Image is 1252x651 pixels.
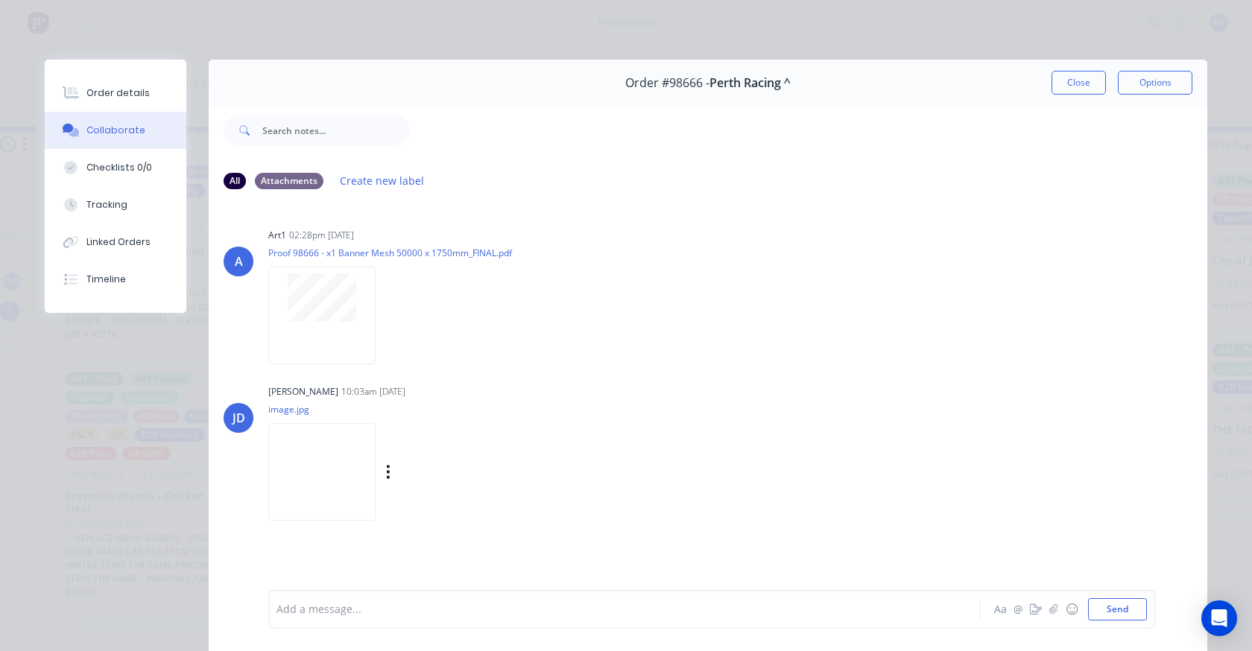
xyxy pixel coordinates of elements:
div: Checklists 0/0 [86,161,152,174]
button: Tracking [45,186,186,223]
div: art1 [268,229,286,242]
div: Open Intercom Messenger [1201,600,1237,636]
div: Tracking [86,198,127,212]
input: Search notes... [262,115,410,145]
button: Collaborate [45,112,186,149]
div: All [224,173,246,189]
button: Close [1052,71,1106,95]
button: Linked Orders [45,223,186,261]
p: image.jpg [268,403,542,416]
button: Send [1088,598,1147,620]
button: Aa [991,600,1009,618]
button: Checklists 0/0 [45,149,186,186]
button: Create new label [332,171,432,191]
button: Timeline [45,261,186,298]
div: 10:03am [DATE] [341,385,405,398]
button: Options [1118,71,1192,95]
button: Order details [45,74,186,112]
button: ☺ [1063,600,1081,618]
div: A [235,253,243,270]
div: [PERSON_NAME] [268,385,338,398]
div: Collaborate [86,124,145,137]
div: 02:28pm [DATE] [289,229,354,242]
div: JD [233,409,245,427]
p: Proof 98666 - x1 Banner Mesh 50000 x 1750mm_FINAL.pdf [268,247,512,259]
div: Order details [86,86,150,100]
span: Perth Racing ^ [709,76,791,90]
div: Attachments [255,173,323,189]
div: Timeline [86,273,126,286]
span: Order #98666 - [625,76,709,90]
button: @ [1009,600,1027,618]
div: Linked Orders [86,235,151,249]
